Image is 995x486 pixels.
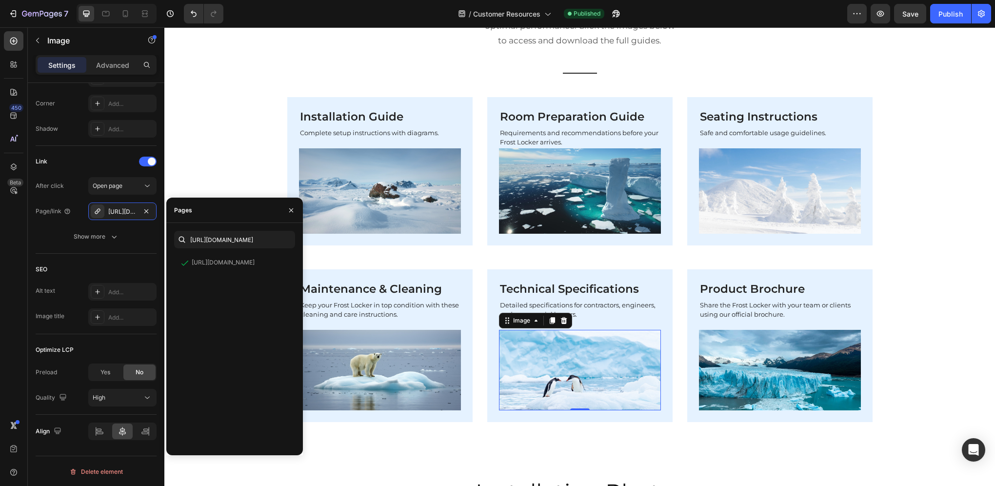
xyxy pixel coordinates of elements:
img: gempages_514132740736549914-dc5b4633-1c17-4a2c-969b-e2adbc5389d9.jpg [535,121,696,206]
input: Insert link or search [174,231,295,248]
iframe: Design area [164,27,995,486]
div: [URL][DOMAIN_NAME] [108,207,137,216]
div: Add... [108,313,154,322]
button: Open page [88,177,157,195]
img: gempages_514132740736549914-915bf796-f971-429d-8a79-9b9cdb281cb1.jpg [135,303,297,383]
div: Image [347,289,368,298]
p: Share the Frost Locker with your team or clients using our official brochure. [536,273,696,292]
button: High [88,389,157,406]
span: Yes [100,368,110,377]
div: Corner [36,99,55,108]
button: Show more [36,228,157,245]
div: Image title [36,312,64,321]
div: Align [36,425,63,438]
div: Add... [108,100,154,108]
div: Alt text [36,286,55,295]
p: Safe and comfortable usage guidelines. [536,101,696,111]
span: Published [574,9,600,18]
p: Advanced [96,60,129,70]
button: 7 [4,4,73,23]
img: gempages_514132740736549914-8bbe6265-03b9-4d9e-a9e4-5963e4893426.jpg [335,303,497,383]
h3: Seating Instructions [535,81,696,98]
div: Undo/Redo [184,4,223,23]
div: After click [36,182,64,190]
div: Optimize LCP [36,345,74,354]
span: Save [902,10,918,18]
div: SEO [36,265,47,274]
span: Customer Resources [473,9,540,19]
div: Show more [74,232,119,242]
span: No [136,368,143,377]
div: Shadow [36,124,58,133]
p: Detailed specifications for contractors, engineers, and commercial buyers. [336,273,496,292]
h3: Technical Specifications [335,254,497,270]
button: Save [894,4,926,23]
div: Add... [108,288,154,297]
div: Quality [36,391,69,405]
h3: Room Preparation Guide [335,81,497,98]
img: gempages_514132740736549914-2ad21907-102c-4c73-ae9b-f818f6fbf52d.jpg [335,121,497,206]
div: Preload [36,368,57,377]
span: / [469,9,471,19]
span: High [93,394,105,401]
button: Publish [930,4,971,23]
div: [URL][DOMAIN_NAME] [192,258,255,267]
div: Page/link [36,207,71,216]
div: Open Intercom Messenger [962,438,985,462]
span: Open page [93,182,122,189]
p: Keep your Frost Locker in top condition with these cleaning and care instructions. [136,273,296,292]
div: Publish [938,9,963,19]
button: Delete element [36,464,157,480]
div: Pages [174,206,192,215]
h3: Maintenance & Cleaning [135,254,297,270]
p: Requirements and recommendations before your Frost Locker arrives. [336,101,496,120]
div: Add... [108,125,154,134]
div: 450 [9,104,23,112]
p: Settings [48,60,76,70]
div: Link [36,157,47,166]
p: 7 [64,8,68,20]
p: Image [47,35,130,46]
div: Beta [7,179,23,186]
img: gempages_514132740736549914-cb2e6b53-be10-4bce-a0a1-ca5db2a4e139.jpg [535,303,696,383]
h3: Product Brochure [535,254,696,270]
div: Delete element [69,466,123,478]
